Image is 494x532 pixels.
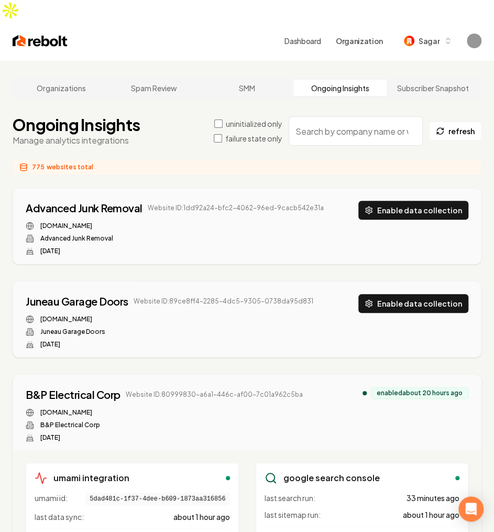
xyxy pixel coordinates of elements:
[284,36,321,46] a: Dashboard
[85,493,229,505] span: 5dad481c-1f37-4dee-b609-1873aa316856
[15,80,107,96] a: Organizations
[40,315,92,323] a: [DOMAIN_NAME]
[403,509,459,520] span: about 1 hour ago
[26,387,120,402] a: B&P Electrical Corp
[126,390,303,399] span: Website ID: 80999830-a6a1-446c-af00-7c01a962c5ba
[13,34,68,48] img: Rebolt Logo
[363,391,367,395] div: analytics enabled
[35,512,84,522] span: last data sync:
[53,472,129,484] h3: umami integration
[26,201,142,215] a: Advanced Junk Removal
[47,163,93,171] span: websites total
[173,512,230,522] span: about 1 hour ago
[293,80,386,96] a: Ongoing Insights
[107,80,200,96] a: Spam Review
[26,408,303,417] div: Website
[387,80,479,96] a: Subscriber Snapshot
[407,493,459,503] span: 33 minutes ago
[148,204,324,212] span: Website ID: 1dd92a24-bfc2-4062-96ed-9cacb542e31a
[458,496,484,522] div: Open Intercom Messenger
[226,118,282,129] label: uninitialized only
[40,222,92,230] a: [DOMAIN_NAME]
[26,315,313,323] div: Website
[35,493,68,505] span: umami id:
[330,31,389,50] button: Organization
[201,80,293,96] a: SMM
[265,509,321,520] span: last sitemap run:
[134,297,313,306] span: Website ID: 89ce8ff4-2285-4dc5-9305-0738da95d831
[467,34,481,48] img: Sagar Soni
[371,387,468,399] div: enabled about 20 hours ago
[265,493,315,503] span: last search run:
[32,163,45,171] span: 775
[226,476,230,480] div: enabled
[358,201,468,220] button: Enable data collection
[26,222,324,230] div: Website
[40,408,92,417] a: [DOMAIN_NAME]
[13,115,140,134] h1: Ongoing Insights
[419,36,440,47] span: Sagar
[26,294,128,309] a: Juneau Garage Doors
[358,294,468,313] button: Enable data collection
[404,36,414,46] img: Sagar
[225,133,282,144] label: failure state only
[455,476,459,480] div: enabled
[467,34,481,48] button: Open user button
[429,122,481,140] button: refresh
[13,134,140,147] p: Manage analytics integrations
[289,116,423,146] input: Search by company name or website ID
[283,472,380,484] h3: google search console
